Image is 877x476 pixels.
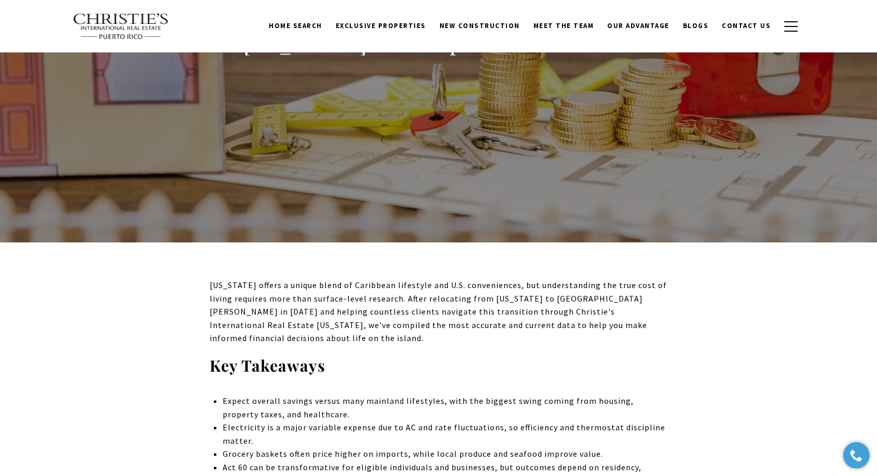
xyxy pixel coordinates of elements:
a: Meet the Team [527,16,601,36]
p: Electricity is a major variable expense due to AC and rate fluctuations, so efficiency and thermo... [223,421,667,447]
a: Blogs [676,16,716,36]
span: Exclusive Properties [336,21,426,30]
a: New Construction [433,16,527,36]
span: Our Advantage [607,21,669,30]
span: New Construction [440,21,520,30]
a: Exclusive Properties [329,16,433,36]
p: Grocery baskets often price higher on imports, while local produce and seafood improve value. [223,447,667,461]
p: [US_STATE] offers a unique blend of Caribbean lifestyle and U.S. conveniences, but understanding ... [210,279,667,345]
strong: Key Takeaways [210,355,325,376]
p: Expect overall savings versus many mainland lifestyles, with the biggest swing coming from housin... [223,395,667,421]
a: Home Search [262,16,329,36]
span: Contact Us [722,21,771,30]
span: Blogs [683,21,709,30]
a: Our Advantage [600,16,676,36]
img: Christie's International Real Estate text transparent background [73,13,169,40]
